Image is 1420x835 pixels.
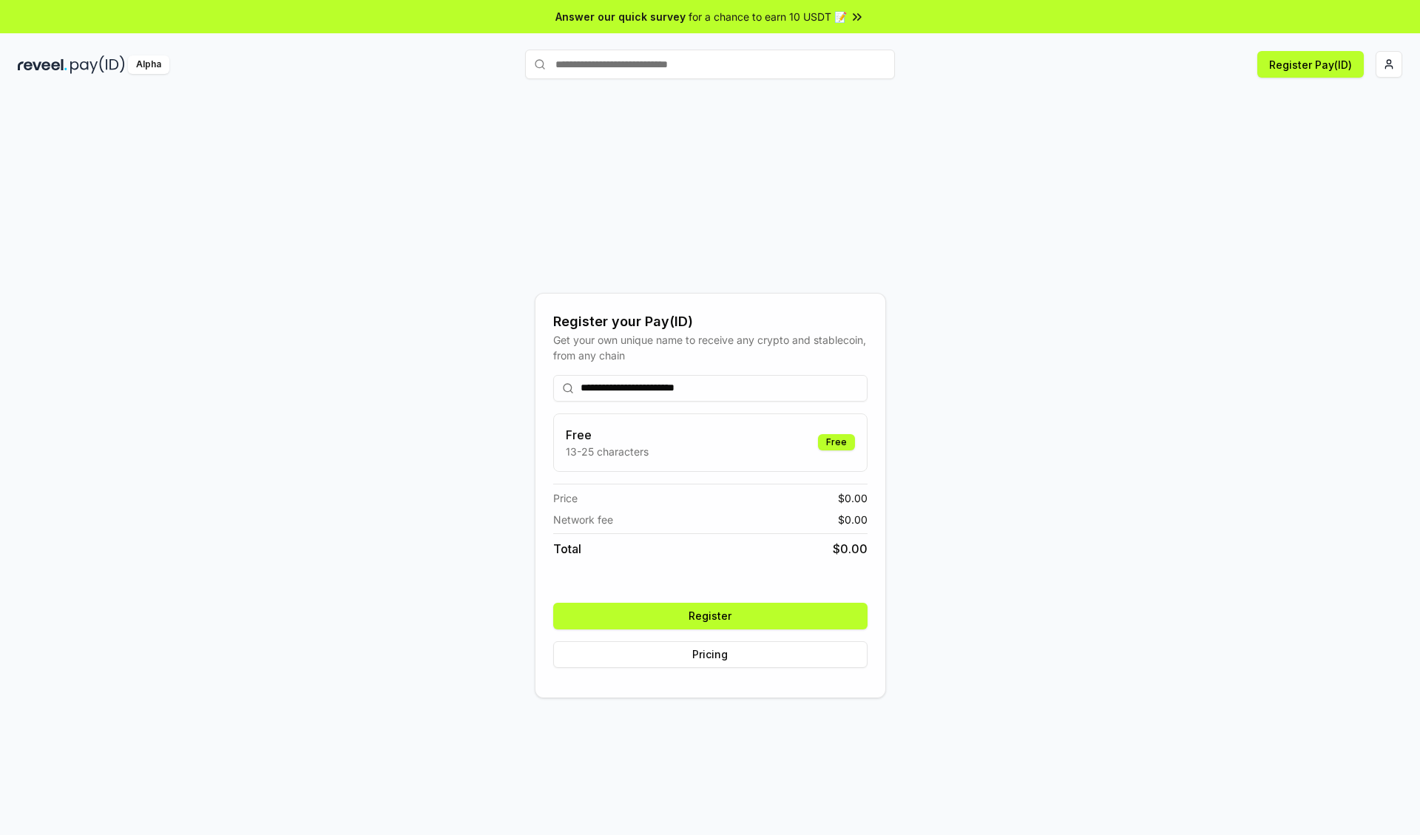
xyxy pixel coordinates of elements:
[553,311,868,332] div: Register your Pay(ID)
[553,603,868,629] button: Register
[70,55,125,74] img: pay_id
[553,540,581,558] span: Total
[553,512,613,527] span: Network fee
[553,641,868,668] button: Pricing
[689,9,847,24] span: for a chance to earn 10 USDT 📝
[566,444,649,459] p: 13-25 characters
[555,9,686,24] span: Answer our quick survey
[128,55,169,74] div: Alpha
[838,512,868,527] span: $ 0.00
[833,540,868,558] span: $ 0.00
[553,332,868,363] div: Get your own unique name to receive any crypto and stablecoin, from any chain
[566,426,649,444] h3: Free
[1257,51,1364,78] button: Register Pay(ID)
[18,55,67,74] img: reveel_dark
[553,490,578,506] span: Price
[838,490,868,506] span: $ 0.00
[818,434,855,450] div: Free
